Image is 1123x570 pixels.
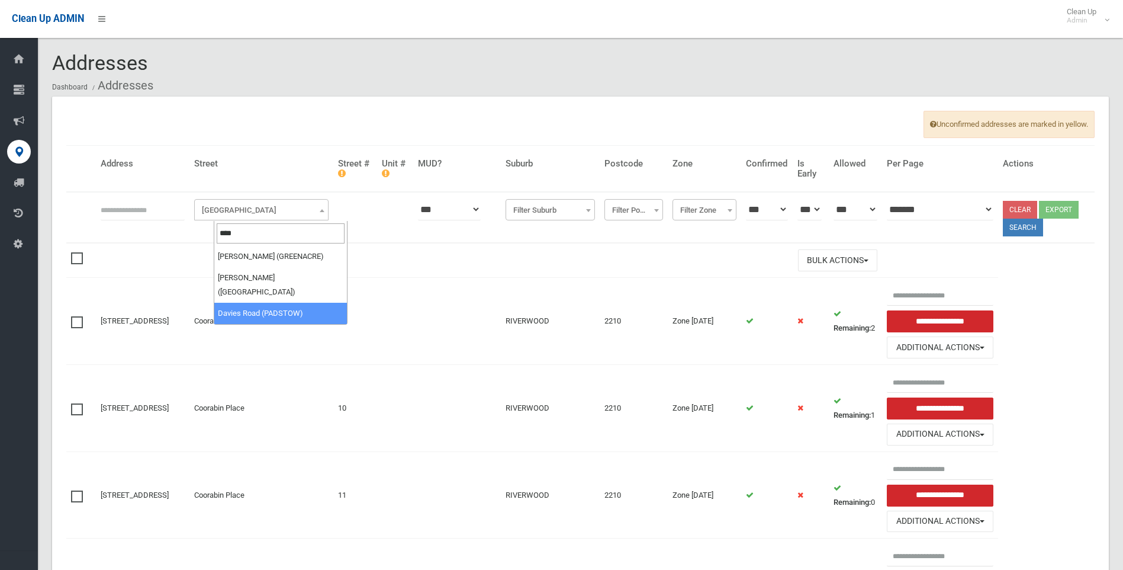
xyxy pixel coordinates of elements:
[829,365,882,452] td: 1
[189,451,333,539] td: Coorabin Place
[668,365,741,452] td: Zone [DATE]
[1061,7,1108,25] span: Clean Up
[52,51,148,75] span: Addresses
[418,159,496,169] h4: MUD?
[798,249,877,271] button: Bulk Actions
[746,159,787,169] h4: Confirmed
[668,278,741,365] td: Zone [DATE]
[382,159,408,178] h4: Unit #
[101,316,169,325] a: [STREET_ADDRESS]
[672,159,736,169] h4: Zone
[834,498,871,507] strong: Remaining:
[101,491,169,499] a: [STREET_ADDRESS]
[834,411,871,420] strong: Remaining:
[101,404,169,412] a: [STREET_ADDRESS]
[12,13,84,24] span: Clean Up ADMIN
[887,159,993,169] h4: Per Page
[501,451,600,539] td: RIVERWOOD
[189,365,333,452] td: Coorabin Place
[1067,16,1096,25] small: Admin
[924,111,1095,138] span: Unconfirmed addresses are marked in yellow.
[501,278,600,365] td: RIVERWOOD
[333,278,377,365] td: 1
[1003,159,1090,169] h4: Actions
[604,199,663,220] span: Filter Postcode
[214,267,347,303] li: [PERSON_NAME] ([GEOGRAPHIC_DATA])
[194,199,329,220] span: Filter Street
[675,202,733,219] span: Filter Zone
[600,365,668,452] td: 2210
[829,451,882,539] td: 0
[672,199,736,220] span: Filter Zone
[834,324,871,332] strong: Remaining:
[1039,201,1079,219] button: Export
[189,278,333,365] td: Coorabin Place
[604,159,663,169] h4: Postcode
[834,159,877,169] h4: Allowed
[506,159,595,169] h4: Suburb
[197,202,326,219] span: Filter Street
[600,451,668,539] td: 2210
[887,337,993,358] button: Additional Actions
[797,159,824,178] h4: Is Early
[1003,201,1037,219] a: Clear
[333,451,377,539] td: 11
[333,365,377,452] td: 10
[501,365,600,452] td: RIVERWOOD
[506,199,595,220] span: Filter Suburb
[101,159,185,169] h4: Address
[214,303,347,324] li: Davies Road (PADSTOW)
[600,278,668,365] td: 2210
[214,246,347,267] li: [PERSON_NAME] (GREENACRE)
[194,159,329,169] h4: Street
[668,451,741,539] td: Zone [DATE]
[829,278,882,365] td: 2
[1003,219,1043,236] button: Search
[509,202,592,219] span: Filter Suburb
[887,511,993,533] button: Additional Actions
[887,424,993,446] button: Additional Actions
[607,202,660,219] span: Filter Postcode
[338,159,372,178] h4: Street #
[89,75,153,97] li: Addresses
[52,83,88,91] a: Dashboard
